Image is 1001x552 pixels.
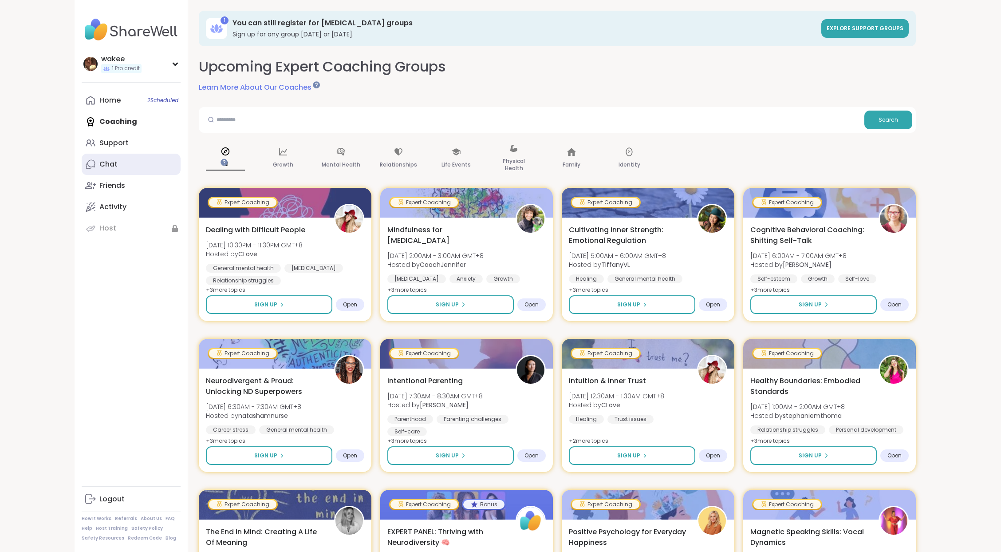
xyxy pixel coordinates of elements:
[206,527,324,548] span: The End In Mind: Creating A Life Of Meaning
[420,401,469,409] b: [PERSON_NAME]
[209,349,276,358] div: Expert Coaching
[206,446,332,465] button: Sign Up
[750,274,797,283] div: Self-esteem
[437,415,508,424] div: Parenting challenges
[783,260,832,269] b: [PERSON_NAME]
[206,425,256,434] div: Career stress
[441,159,471,170] p: Life Events
[829,425,903,434] div: Personal development
[750,251,847,260] span: [DATE] 6:00AM - 7:00AM GMT+8
[206,264,281,273] div: General mental health
[99,181,125,191] div: Friends
[343,452,357,459] span: Open
[572,349,639,358] div: Expert Coaching
[517,356,544,384] img: Natasha
[750,425,825,434] div: Relationship struggles
[209,500,276,509] div: Expert Coaching
[206,159,245,171] p: All
[449,274,483,283] div: Anxiety
[801,274,835,283] div: Growth
[572,500,639,509] div: Expert Coaching
[572,198,639,207] div: Expert Coaching
[233,30,816,39] h3: Sign up for any group [DATE] or [DATE].
[387,415,433,424] div: Parenthood
[82,525,92,532] a: Help
[147,97,178,104] span: 2 Scheduled
[112,65,140,72] span: 1 Pro credit
[206,276,281,285] div: Relationship struggles
[879,116,898,124] span: Search
[99,202,126,212] div: Activity
[880,507,907,535] img: Lisa_LaCroix
[206,376,324,397] span: Neurodivergent & Proud: Unlocking ND Superpowers
[601,260,630,269] b: TiffanyVL
[601,401,620,409] b: CLove
[569,527,687,548] span: Positive Psychology for Everyday Happiness
[335,356,363,384] img: natashamnurse
[420,260,466,269] b: CoachJennifer
[206,225,305,235] span: Dealing with Difficult People
[83,57,98,71] img: wakee
[387,392,483,401] span: [DATE] 7:30AM - 8:30AM GMT+8
[259,425,334,434] div: General mental health
[887,452,902,459] span: Open
[750,225,869,246] span: Cognitive Behavioral Coaching: Shifting Self-Talk
[753,198,821,207] div: Expert Coaching
[887,301,902,308] span: Open
[436,301,459,309] span: Sign Up
[387,427,427,436] div: Self-care
[880,205,907,233] img: Fausta
[387,527,506,548] span: EXPERT PANEL: Thriving with Neurodiversity 🧠
[864,111,912,129] button: Search
[141,516,162,522] a: About Us
[82,132,181,154] a: Support
[617,301,640,309] span: Sign Up
[569,251,666,260] span: [DATE] 5:00AM - 6:00AM GMT+8
[387,401,483,409] span: Hosted by
[698,356,726,384] img: CLove
[494,156,533,174] p: Physical Health
[569,376,646,386] span: Intuition & Inner Trust
[82,175,181,196] a: Friends
[387,225,506,246] span: Mindfulness for [MEDICAL_DATA]
[517,205,544,233] img: CoachJennifer
[463,500,504,509] div: Bonus
[750,527,869,548] span: Magnetic Speaking Skills: Vocal Dynamics
[617,452,640,460] span: Sign Up
[238,250,257,258] b: CLove
[569,295,695,314] button: Sign Up
[607,415,654,424] div: Trust issues
[387,251,484,260] span: [DATE] 2:00AM - 3:00AM GMT+8
[569,225,687,246] span: Cultivating Inner Strength: Emotional Regulation
[783,411,842,420] b: stephaniemthoma
[436,452,459,460] span: Sign Up
[199,82,319,93] a: Learn More About Our Coaches
[209,198,276,207] div: Expert Coaching
[569,401,664,409] span: Hosted by
[569,274,604,283] div: Healing
[799,452,822,460] span: Sign Up
[99,494,125,504] div: Logout
[82,218,181,239] a: Host
[390,198,458,207] div: Expert Coaching
[750,295,877,314] button: Sign Up
[387,376,463,386] span: Intentional Parenting
[517,507,544,535] img: ShareWell
[799,301,822,309] span: Sign Up
[387,295,514,314] button: Sign Up
[199,57,446,77] h2: Upcoming Expert Coaching Groups
[750,446,877,465] button: Sign Up
[206,295,332,314] button: Sign Up
[569,260,666,269] span: Hosted by
[313,81,320,88] iframe: Spotlight
[238,411,288,420] b: natashamnurse
[706,301,720,308] span: Open
[750,260,847,269] span: Hosted by
[131,525,163,532] a: Safety Policy
[82,14,181,45] img: ShareWell Nav Logo
[99,159,118,169] div: Chat
[221,159,228,166] iframe: Spotlight
[563,159,580,170] p: Family
[82,535,124,541] a: Safety Resources
[284,264,343,273] div: [MEDICAL_DATA]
